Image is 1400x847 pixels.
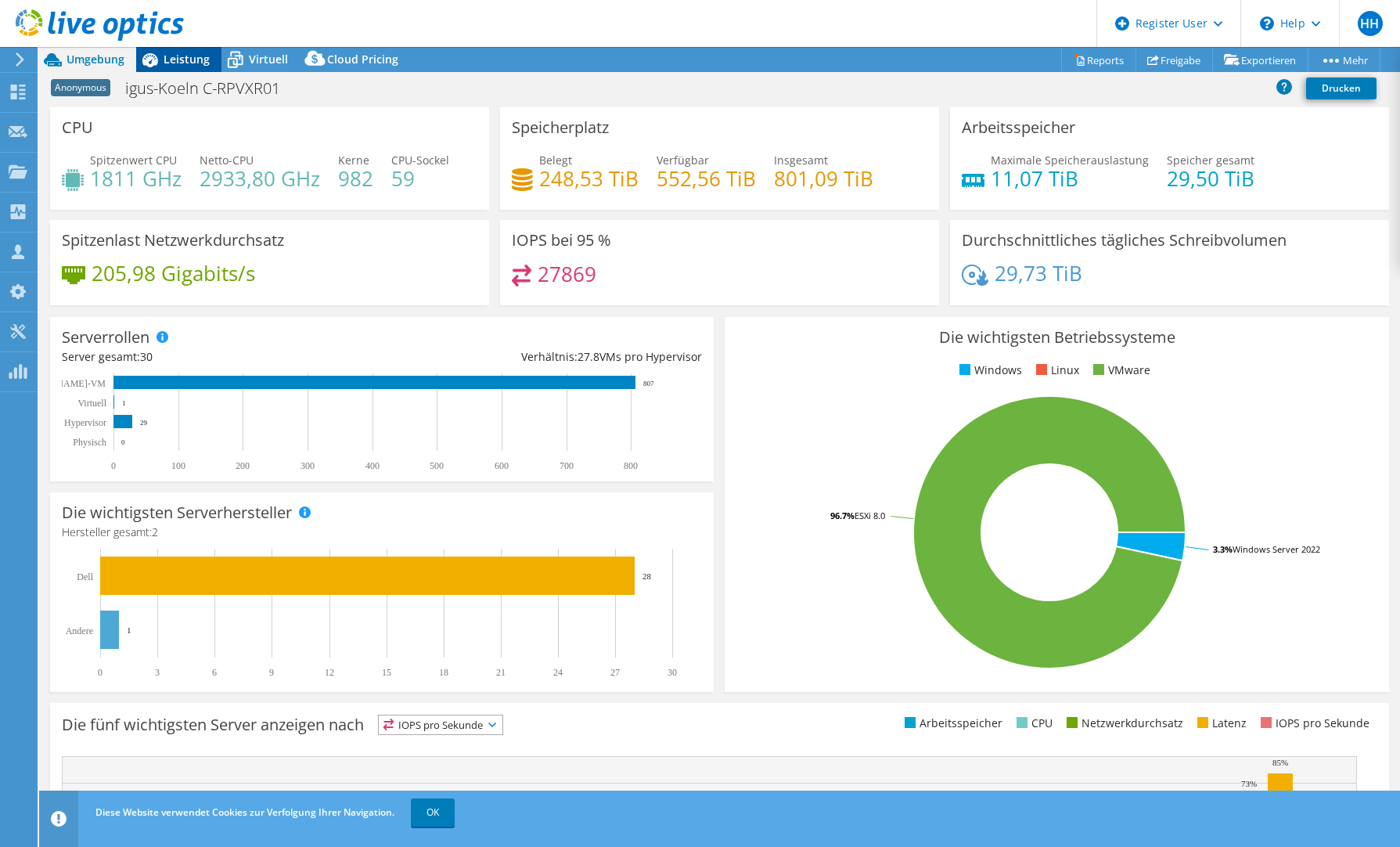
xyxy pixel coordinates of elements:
text: 85% [1272,758,1288,767]
h4: Hersteller gesamt: [62,524,702,541]
h4: 801,09 TiB [774,170,873,187]
span: 27.8 [578,349,599,364]
span: Spitzenwert CPU [90,153,177,168]
li: Arbeitsspeicher [901,715,1002,732]
text: 1 [127,625,131,635]
text: 30 [668,667,677,678]
text: 1 [122,399,126,407]
a: Freigabe [1135,48,1213,72]
text: Hypervisor [64,417,106,428]
span: Insgesamt [774,153,828,168]
text: 0 [121,438,125,446]
div: Server gesamt: [62,348,382,366]
text: 3 [155,667,160,678]
span: Diese Website verwendet Cookies zur Verfolgung Ihrer Navigation. [95,806,394,819]
li: CPU [1013,715,1053,732]
h1: igus-Koeln C-RPVXR01 [118,80,304,97]
h3: Die wichtigsten Betriebssysteme [736,329,1377,346]
h4: 552,56 TiB [657,170,756,187]
span: Verfügbar [657,153,709,168]
text: 800 [624,460,638,471]
span: Netto-CPU [200,153,254,168]
text: 9 [269,667,274,678]
tspan: Windows Server 2022 [1233,543,1320,555]
h4: 29,73 TiB [995,265,1082,282]
text: 100 [171,460,185,471]
text: 400 [365,460,380,471]
span: HH [1358,11,1383,36]
text: 200 [236,460,250,471]
text: 500 [430,460,444,471]
a: Mehr [1308,48,1380,72]
span: CPU-Sockel [391,153,449,168]
span: Maximale Speicherauslastung [991,153,1149,168]
span: Leistung [164,52,210,67]
text: 27 [610,667,620,678]
li: Netzwerkdurchsatz [1063,715,1183,732]
span: Belegt [539,153,572,168]
span: Kerne [338,153,369,168]
text: 73% [1241,779,1257,788]
text: 24 [553,667,563,678]
h4: 982 [338,170,373,187]
text: 21 [496,667,506,678]
li: VMware [1089,362,1150,379]
a: Reports [1061,48,1136,72]
text: Andere [66,625,93,636]
tspan: 3.3% [1213,543,1233,555]
h4: 1811 GHz [90,170,182,187]
h4: 27869 [538,265,596,283]
h3: Durchschnittliches tägliches Schreibvolumen [962,232,1287,249]
div: Verhältnis: VMs pro Hypervisor [382,348,702,366]
span: Cloud Pricing [327,52,398,67]
h3: Speicherplatz [512,119,609,136]
a: Drucken [1306,77,1377,99]
text: 0 [111,460,116,471]
a: OK [411,798,455,827]
h3: Spitzenlast Netzwerkdurchsatz [62,232,284,249]
span: Anonymous [51,79,110,96]
span: Umgebung [67,52,124,67]
span: Virtuell [249,52,288,67]
text: Dell [77,571,93,582]
h3: Arbeitsspeicher [962,119,1075,136]
text: 28 [642,571,652,581]
text: 700 [560,460,574,471]
h3: Die wichtigsten Serverhersteller [62,504,292,521]
h4: 248,53 TiB [539,170,639,187]
li: Latenz [1193,715,1247,732]
text: 600 [495,460,509,471]
h4: 59 [391,170,449,187]
text: 6 [212,667,217,678]
text: 18 [439,667,448,678]
span: IOPS pro Sekunde [379,715,502,734]
text: 807 [643,380,654,387]
h4: 205,98 Gigabits/s [92,265,255,282]
text: 29 [140,419,148,427]
span: Speicher gesamt [1167,153,1254,168]
text: 15 [382,667,391,678]
text: 300 [301,460,315,471]
h3: CPU [62,119,93,136]
h3: Serverrollen [62,329,149,346]
text: Virtuell [77,398,106,409]
h4: 2933,80 GHz [200,170,320,187]
a: Exportieren [1212,48,1308,72]
h3: IOPS bei 95 % [512,232,611,249]
h4: 11,07 TiB [991,170,1149,187]
text: 0 [98,667,103,678]
text: Physisch [73,437,106,448]
span: 30 [140,349,153,364]
tspan: ESXi 8.0 [855,510,885,521]
tspan: 96.7% [830,510,855,521]
h4: 29,50 TiB [1167,170,1254,187]
li: IOPS pro Sekunde [1257,715,1369,732]
li: Windows [956,362,1022,379]
svg: \n [1260,16,1274,31]
text: 12 [325,667,334,678]
li: Linux [1032,362,1079,379]
span: 2 [152,524,158,539]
